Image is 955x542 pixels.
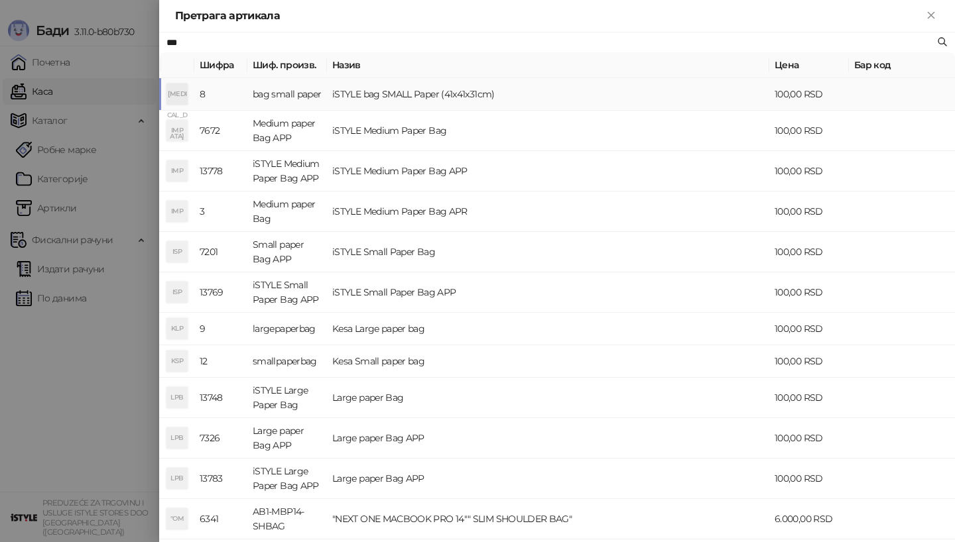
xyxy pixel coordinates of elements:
[194,151,247,191] td: 13778
[194,191,247,232] td: 3
[247,52,327,78] th: Шиф. произв.
[327,418,769,459] td: Large paper Bag APP
[769,111,849,151] td: 100,00 RSD
[327,151,769,191] td: iSTYLE Medium Paper Bag APP
[923,8,939,24] button: Close
[247,272,327,313] td: iSTYLE Small Paper Bag APP
[327,499,769,539] td: "NEXT ONE MACBOOK PRO 14"" SLIM SHOULDER BAG"
[769,232,849,272] td: 100,00 RSD
[769,313,849,345] td: 100,00 RSD
[247,111,327,151] td: Medium paper Bag APP
[327,378,769,418] td: Large paper Bag
[194,232,247,272] td: 7201
[327,345,769,378] td: Kesa Small paper bag
[194,111,247,151] td: 7672
[247,78,327,111] td: bag small paper
[327,459,769,499] td: Large paper Bag APP
[247,499,327,539] td: AB1-MBP14-SHBAG
[166,160,188,182] div: IMP
[166,318,188,339] div: KLP
[166,241,188,262] div: ISP
[194,418,247,459] td: 7326
[247,151,327,191] td: iSTYLE Medium Paper Bag APP
[327,111,769,151] td: iSTYLE Medium Paper Bag
[194,499,247,539] td: 6341
[769,378,849,418] td: 100,00 RSD
[769,459,849,499] td: 100,00 RSD
[247,378,327,418] td: iSTYLE Large Paper Bag
[327,78,769,111] td: iSTYLE bag SMALL Paper (41x41x31cm)
[247,418,327,459] td: Large paper Bag APP
[166,201,188,222] div: IMP
[849,52,955,78] th: Бар код
[194,378,247,418] td: 13748
[247,191,327,232] td: Medium paper Bag
[769,272,849,313] td: 100,00 RSD
[166,508,188,529] div: "OM
[769,191,849,232] td: 100,00 RSD
[166,468,188,489] div: LPB
[194,459,247,499] td: 13783
[194,52,247,78] th: Шифра
[166,427,188,449] div: LPB
[769,345,849,378] td: 100,00 RSD
[166,351,188,372] div: KSP
[247,345,327,378] td: smallpaperbag
[327,191,769,232] td: iSTYLE Medium Paper Bag APR
[769,151,849,191] td: 100,00 RSD
[247,232,327,272] td: Small paper Bag APP
[769,78,849,111] td: 100,00 RSD
[769,499,849,539] td: 6.000,00 RSD
[194,78,247,111] td: 8
[769,418,849,459] td: 100,00 RSD
[175,8,923,24] div: Претрага артикала
[327,232,769,272] td: iSTYLE Small Paper Bag
[166,387,188,408] div: LPB
[166,120,188,141] div: IMP
[194,313,247,345] td: 9
[194,345,247,378] td: 12
[769,52,849,78] th: Цена
[166,282,188,303] div: ISP
[194,272,247,313] td: 13769
[166,83,188,105] div: [MEDICAL_DATA]
[327,52,769,78] th: Назив
[247,313,327,345] td: largepaperbag
[247,459,327,499] td: iSTYLE Large Paper Bag APP
[327,313,769,345] td: Kesa Large paper bag
[327,272,769,313] td: iSTYLE Small Paper Bag APP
